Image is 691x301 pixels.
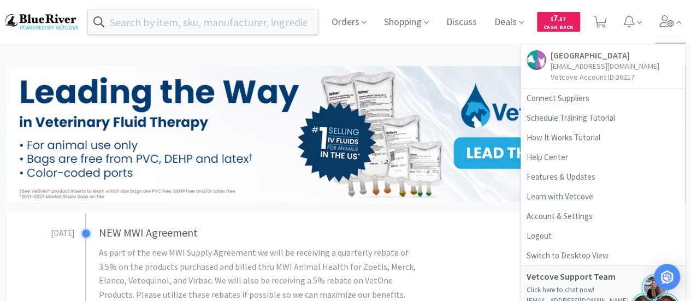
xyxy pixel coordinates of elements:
[521,147,685,167] a: Help Center
[551,50,659,61] h5: [GEOGRAPHIC_DATA]
[521,108,685,128] a: Schedule Training Tutorial
[551,13,566,23] span: 7
[551,15,553,22] span: $
[88,9,318,34] input: Search by item, sku, manufacturer, ingredient, size...
[551,72,659,82] p: Vetcove Account ID: 36217
[442,17,481,27] a: Discuss
[521,226,685,246] a: Logout
[521,45,685,88] a: [GEOGRAPHIC_DATA][EMAIL_ADDRESS][DOMAIN_NAME]Vetcove Account ID:36217
[521,187,685,206] a: Learn with Vetcove
[527,285,594,294] a: Click here to chat now!
[551,61,659,72] p: [EMAIL_ADDRESS][DOMAIN_NAME]
[544,25,574,32] span: Cash Back
[641,274,669,301] img: jenna.png
[99,224,459,241] h3: NEW MWI Agreement
[5,14,79,29] img: b17b0d86f29542b49a2f66beb9ff811a.png
[5,66,686,202] img: 6bcff1d5513c4292bcae26201ab6776f.jpg
[521,246,685,265] a: Switch to Desktop View
[558,15,566,22] span: . 57
[521,128,685,147] a: How It Works Tutorial
[521,88,685,108] a: Connect Suppliers
[521,167,685,187] a: Features & Updates
[537,7,580,37] a: $7.57Cash Back
[521,206,685,226] a: Account & Settings
[654,264,680,290] div: Open Intercom Messenger
[527,272,636,282] h5: Vetcove Support Team
[6,224,74,240] h3: [DATE]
